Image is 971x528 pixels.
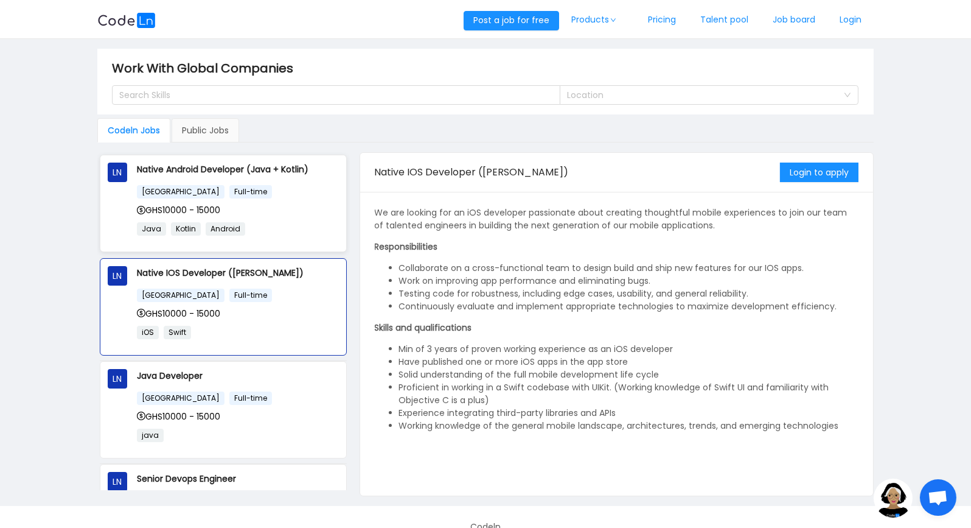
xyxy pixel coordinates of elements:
li: Work on improving app performance and eliminating bugs. [399,275,859,287]
span: GHS10000 - 15000 [137,308,220,320]
span: Swift [164,326,191,339]
p: Senior Devops Engineer [137,472,339,485]
div: Location [567,89,838,101]
li: Proficient in working in a Swift codebase with UIKit. (Working knowledge of Swift UI and familiar... [399,381,859,407]
li: Have published one or more iOS apps in the app store [399,356,859,368]
button: Login to apply [780,163,858,182]
i: icon: dollar [137,206,145,214]
span: Java [137,222,166,236]
i: icon: dollar [137,412,145,420]
div: Open chat [920,479,956,516]
span: Full-time [229,392,272,405]
span: Work With Global Companies [112,58,301,78]
p: We are looking for an iOS developer passionate about creating thoughtful mobile experiences to jo... [375,206,859,232]
div: Public Jobs [172,118,239,143]
li: Collaborate on a cross-functional team to design build and ship new features for our IOS apps. [399,262,859,275]
p: Native Android Developer (Java + Kotlin) [137,163,339,176]
span: LN [113,266,122,286]
img: ground.ddcf5dcf.png [874,479,913,518]
li: Working knowledge of the general mobile landscape, architectures, trends, and emerging technologies [399,420,859,432]
i: icon: dollar [137,309,145,317]
span: Native IOS Developer ([PERSON_NAME]) [375,165,569,179]
span: LN [113,369,122,389]
button: Post a job for free [464,11,559,30]
i: icon: down [610,17,618,23]
span: [GEOGRAPHIC_DATA] [137,289,224,302]
span: GHS10000 - 15000 [137,204,220,216]
div: Codeln Jobs [97,118,170,143]
span: LN [113,163,122,182]
strong: Responsibilities [375,241,438,253]
span: GHS10000 - 15000 [137,410,220,423]
li: Experience integrating third-party libraries and APIs [399,407,859,420]
span: Full-time [229,289,272,302]
span: Kotlin [171,222,201,236]
strong: Skills and qualifications [375,322,472,334]
img: logobg.f302741d.svg [97,13,156,28]
span: [GEOGRAPHIC_DATA] [137,185,224,199]
a: Post a job for free [464,14,559,26]
i: icon: down [844,91,851,100]
li: Solid understanding of the full mobile development life cycle [399,368,859,381]
li: Testing code for robustness, including edge cases, usability, and general reliability. [399,287,859,300]
span: iOS [137,326,159,339]
span: java [137,429,164,442]
div: Search Skills [119,89,542,101]
li: Min of 3 years of proven working experience as an iOS developer [399,343,859,356]
span: [GEOGRAPHIC_DATA] [137,392,224,405]
p: Native IOS Developer ([PERSON_NAME]) [137,266,339,280]
span: LN [113,472,122,491]
span: Full-time [229,185,272,199]
p: Java Developer [137,369,339,382]
li: Continuously evaluate and implement appropriate technologies to maximize development efficiency. [399,300,859,313]
span: Android [206,222,245,236]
